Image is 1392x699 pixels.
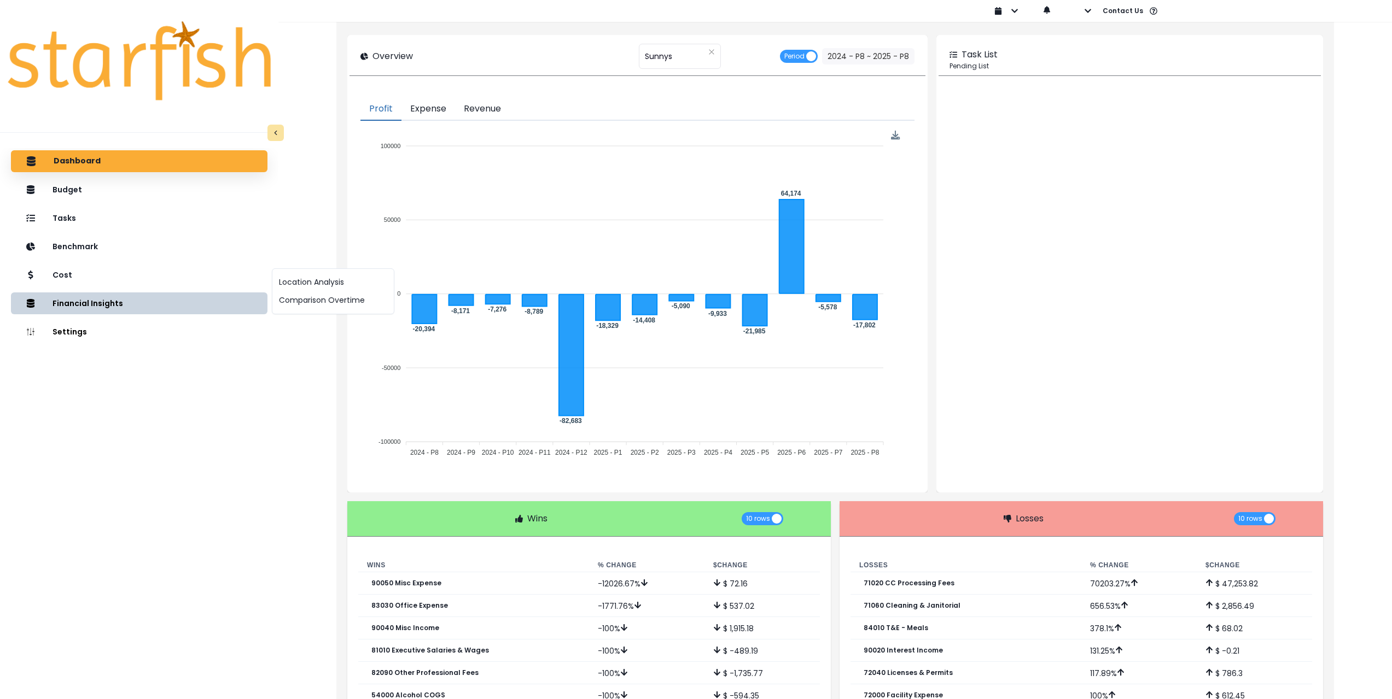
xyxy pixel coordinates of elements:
[53,242,98,251] p: Benchmark
[589,617,704,639] td: -100 %
[1197,572,1312,595] td: $ 47,253.82
[1197,639,1312,662] td: $ -0.21
[864,602,960,609] p: 71060 Cleaning & Janitorial
[704,449,732,457] tspan: 2025 - P4
[704,639,820,662] td: $ -489.19
[1081,595,1197,617] td: 656.53 %
[1081,617,1197,639] td: 378.1 %
[371,579,441,587] p: 90050 Misc Expense
[864,579,954,587] p: 71020 CC Processing Fees
[53,185,82,195] p: Budget
[11,321,267,343] button: Settings
[667,449,696,457] tspan: 2025 - P3
[631,449,659,457] tspan: 2025 - P2
[371,669,479,677] p: 82090 Other Professional Fees
[814,449,843,457] tspan: 2025 - P7
[704,662,820,684] td: $ -1,735.77
[527,512,548,525] p: Wins
[778,449,806,457] tspan: 2025 - P6
[555,449,587,457] tspan: 2024 - P12
[54,156,101,166] p: Dashboard
[704,559,820,572] th: $ Change
[11,207,267,229] button: Tasks
[962,48,998,61] p: Task List
[1081,572,1197,595] td: 70203.27 %
[1197,617,1312,639] td: $ 68.02
[864,624,928,632] p: 84010 T&E - Meals
[704,595,820,617] td: $ 537.02
[401,98,455,121] button: Expense
[358,559,589,572] th: Wins
[822,48,915,64] button: 2024 - P8 ~ 2025 - P8
[589,662,704,684] td: -100 %
[864,647,943,654] p: 90020 Interest Income
[746,512,770,525] span: 10 rows
[371,691,445,699] p: 54000 Alcohol COGS
[11,179,267,201] button: Budget
[519,449,551,457] tspan: 2024 - P11
[482,449,514,457] tspan: 2024 - P10
[381,143,401,149] tspan: 100000
[589,639,704,662] td: -100 %
[410,449,439,457] tspan: 2024 - P8
[589,595,704,617] td: -1771.76 %
[11,236,267,257] button: Benchmark
[589,559,704,572] th: % Change
[950,61,1310,71] p: Pending List
[1081,559,1197,572] th: % Change
[704,572,820,595] td: $ 72.16
[360,98,401,121] button: Profit
[594,449,622,457] tspan: 2025 - P1
[864,669,953,677] p: 72040 Licenses & Permits
[589,572,704,595] td: -12026.67 %
[891,131,900,140] div: Menu
[11,150,267,172] button: Dashboard
[53,214,76,223] p: Tasks
[1081,662,1197,684] td: 117.89 %
[378,438,400,445] tspan: -100000
[447,449,475,457] tspan: 2024 - P9
[784,50,805,63] span: Period
[384,216,401,223] tspan: 50000
[741,449,769,457] tspan: 2025 - P5
[371,647,489,654] p: 81010 Executive Salaries & Wages
[272,273,394,291] button: Location Analysis
[1197,559,1312,572] th: $ Change
[397,290,400,297] tspan: 0
[1197,595,1312,617] td: $ 2,856.49
[708,46,715,57] button: Clear
[382,365,400,371] tspan: -50000
[851,449,880,457] tspan: 2025 - P8
[708,49,715,55] svg: close
[1238,512,1262,525] span: 10 rows
[371,602,448,609] p: 83030 Office Expense
[455,98,510,121] button: Revenue
[53,271,72,280] p: Cost
[272,291,394,309] button: Comparison Overtime
[851,559,1081,572] th: Losses
[371,624,439,632] p: 90040 Misc Income
[1016,512,1044,525] p: Losses
[704,617,820,639] td: $ 1,915.18
[11,292,267,314] button: Financial Insights
[1197,662,1312,684] td: $ 786.3
[891,131,900,140] img: Download Profit
[11,264,267,286] button: Cost
[1081,639,1197,662] td: 131.25 %
[645,45,672,68] span: Sunnys
[372,50,413,63] p: Overview
[864,691,943,699] p: 72000 Facility Expense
